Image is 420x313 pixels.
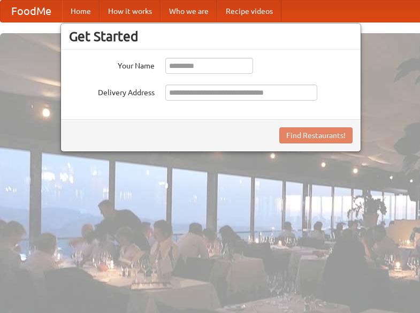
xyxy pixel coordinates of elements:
[161,1,217,22] a: Who we are
[1,1,62,22] a: FoodMe
[69,28,353,44] h3: Get Started
[69,58,155,71] label: Your Name
[69,85,155,98] label: Delivery Address
[100,1,161,22] a: How it works
[217,1,281,22] a: Recipe videos
[62,1,100,22] a: Home
[279,127,353,143] button: Find Restaurants!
